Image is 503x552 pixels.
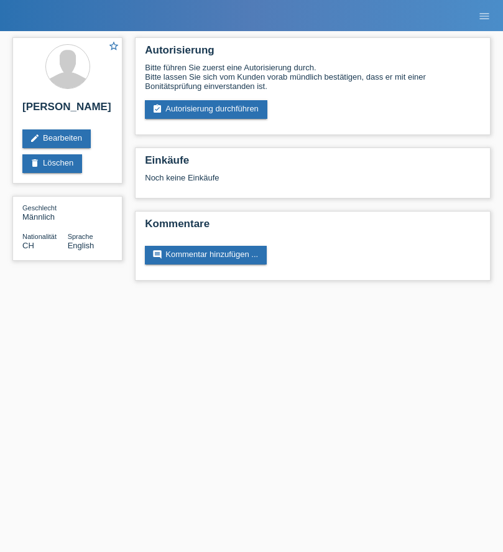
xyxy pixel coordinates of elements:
div: Noch keine Einkäufe [145,173,481,192]
span: Geschlecht [22,204,57,212]
i: delete [30,158,40,168]
a: commentKommentar hinzufügen ... [145,246,267,264]
div: Bitte führen Sie zuerst eine Autorisierung durch. Bitte lassen Sie sich vom Kunden vorab mündlich... [145,63,481,91]
h2: Kommentare [145,218,481,236]
a: deleteLöschen [22,154,82,173]
i: assignment_turned_in [152,104,162,114]
i: star_border [108,40,119,52]
h2: Autorisierung [145,44,481,63]
span: English [68,241,95,250]
a: menu [472,12,497,19]
i: edit [30,133,40,143]
a: editBearbeiten [22,129,91,148]
span: Sprache [68,233,93,240]
h2: Einkäufe [145,154,481,173]
span: Schweiz [22,241,34,250]
h2: [PERSON_NAME] [22,101,113,119]
a: star_border [108,40,119,54]
i: comment [152,250,162,260]
a: assignment_turned_inAutorisierung durchführen [145,100,267,119]
div: Männlich [22,203,68,222]
i: menu [478,10,491,22]
span: Nationalität [22,233,57,240]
